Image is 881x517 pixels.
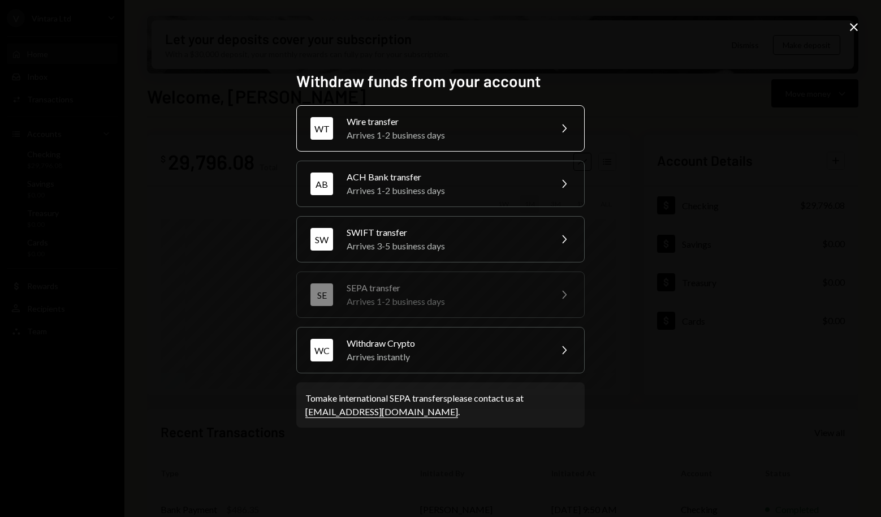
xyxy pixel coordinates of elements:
[347,337,543,350] div: Withdraw Crypto
[347,184,543,197] div: Arrives 1-2 business days
[347,295,543,308] div: Arrives 1-2 business days
[296,216,585,262] button: SWSWIFT transferArrives 3-5 business days
[310,173,333,195] div: AB
[347,281,543,295] div: SEPA transfer
[310,117,333,140] div: WT
[296,327,585,373] button: WCWithdraw CryptoArrives instantly
[347,170,543,184] div: ACH Bank transfer
[296,272,585,318] button: SESEPA transferArrives 1-2 business days
[296,161,585,207] button: ABACH Bank transferArrives 1-2 business days
[347,128,543,142] div: Arrives 1-2 business days
[347,350,543,364] div: Arrives instantly
[310,228,333,251] div: SW
[305,391,576,419] div: To make international SEPA transfers please contact us at .
[296,70,585,92] h2: Withdraw funds from your account
[347,239,543,253] div: Arrives 3-5 business days
[310,283,333,306] div: SE
[347,226,543,239] div: SWIFT transfer
[347,115,543,128] div: Wire transfer
[296,105,585,152] button: WTWire transferArrives 1-2 business days
[310,339,333,361] div: WC
[305,406,458,418] a: [EMAIL_ADDRESS][DOMAIN_NAME]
